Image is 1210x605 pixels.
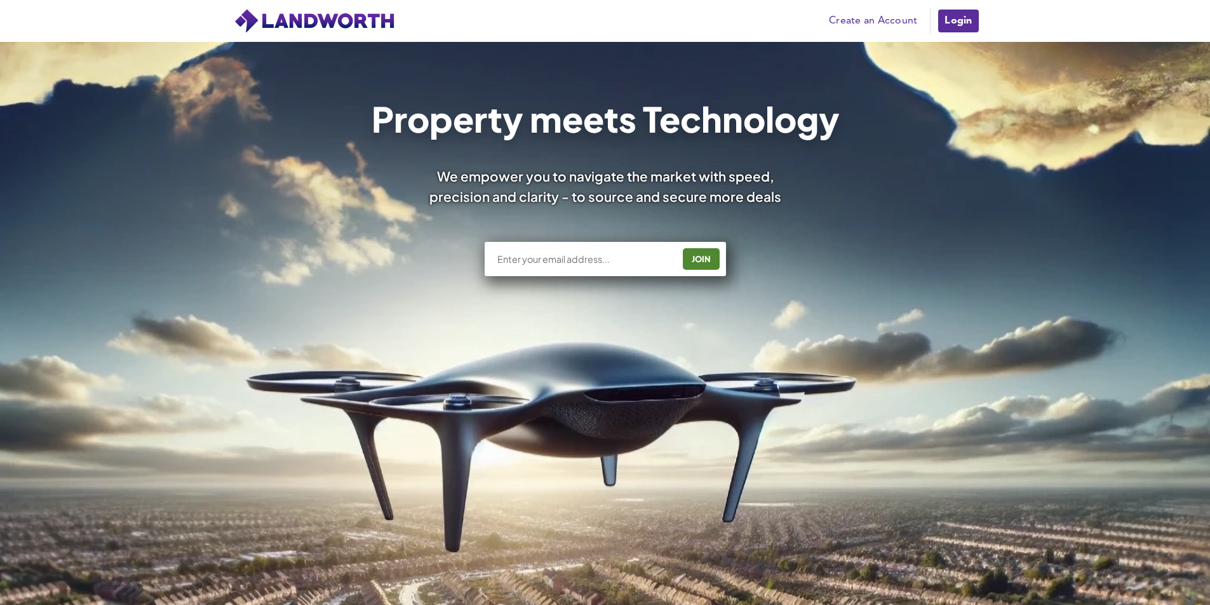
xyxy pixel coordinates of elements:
[937,8,979,34] a: Login
[687,249,716,269] div: JOIN
[823,11,924,30] a: Create an Account
[371,102,839,136] h1: Property meets Technology
[683,248,720,270] button: JOIN
[496,253,673,265] input: Enter your email address...
[412,166,798,206] div: We empower you to navigate the market with speed, precision and clarity - to source and secure mo...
